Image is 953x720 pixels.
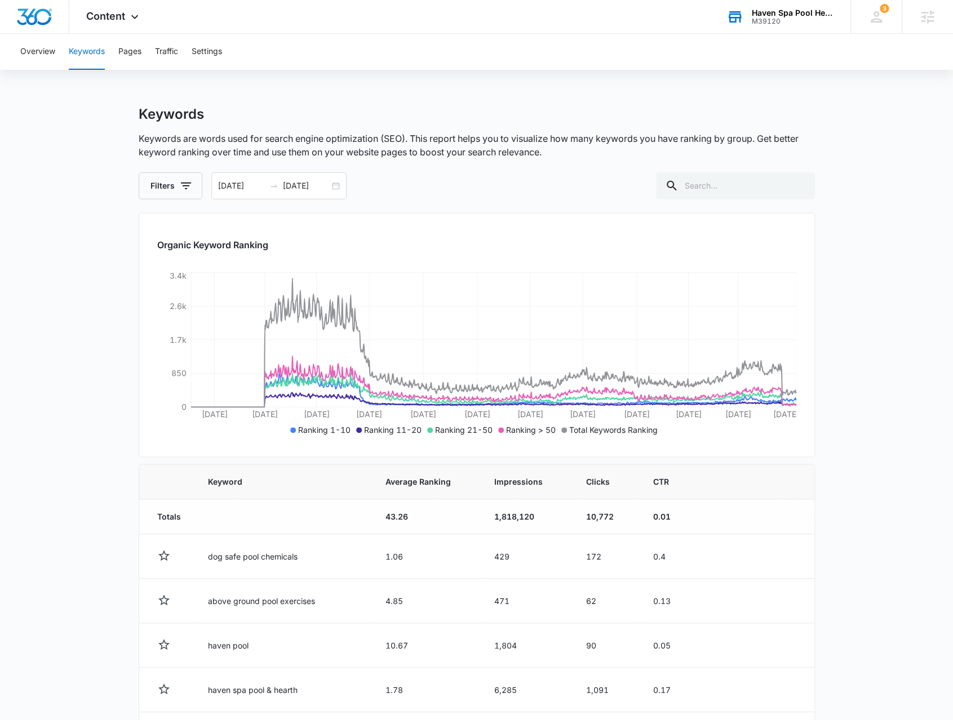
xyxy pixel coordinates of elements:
td: Totals [139,499,194,534]
td: 43.26 [372,499,481,534]
tspan: [DATE] [303,409,329,419]
span: Ranking 21-50 [435,425,493,435]
tspan: [DATE] [773,409,799,419]
tspan: [DATE] [517,409,543,419]
tspan: [DATE] [725,409,751,419]
td: 1.78 [372,668,481,712]
span: Keyword [208,476,342,488]
button: Settings [192,34,222,70]
td: 1,818,120 [481,499,573,534]
td: 172 [573,534,640,579]
td: 10,772 [573,499,640,534]
td: above ground pool exercises [194,579,372,623]
td: 1,804 [481,623,573,668]
tspan: [DATE] [570,409,596,419]
span: Ranking 1-10 [298,425,351,435]
button: Pages [118,34,141,70]
td: 90 [573,623,640,668]
td: 0.13 [640,579,699,623]
tspan: [DATE] [201,409,227,419]
h2: Organic Keyword Ranking [157,238,796,252]
td: 471 [481,579,573,623]
td: 0.17 [640,668,699,712]
span: 3 [880,4,889,13]
td: 0.4 [640,534,699,579]
tspan: 3.4k [169,271,186,280]
span: to [269,181,278,190]
td: 0.05 [640,623,699,668]
td: haven spa pool & hearth [194,668,372,712]
td: 62 [573,579,640,623]
span: Impressions [494,476,543,488]
td: haven pool [194,623,372,668]
div: account name [752,8,834,17]
span: Clicks [586,476,610,488]
span: Total Keywords Ranking [569,425,658,435]
tspan: 850 [171,368,186,378]
td: 6,285 [481,668,573,712]
button: Traffic [155,34,178,70]
td: 0.01 [640,499,699,534]
tspan: [DATE] [356,409,382,419]
div: notifications count [880,4,889,13]
span: swap-right [269,181,278,190]
input: Search... [656,172,815,199]
tspan: [DATE] [464,409,490,419]
tspan: 0 [181,402,186,412]
p: Keywords are words used for search engine optimization (SEO). This report helps you to visualize ... [139,132,815,159]
td: dog safe pool chemicals [194,534,372,579]
input: End date [283,180,330,192]
td: 1.06 [372,534,481,579]
tspan: [DATE] [623,409,649,419]
button: Keywords [69,34,105,70]
tspan: 1.7k [169,334,186,344]
td: 4.85 [372,579,481,623]
tspan: 2.6k [169,301,186,311]
td: 1,091 [573,668,640,712]
span: Average Ranking [385,476,451,488]
span: Ranking 11-20 [364,425,422,435]
tspan: [DATE] [410,409,436,419]
div: account id [752,17,834,25]
span: CTR [653,476,669,488]
td: 429 [481,534,573,579]
span: Content [86,10,125,22]
h1: Keywords [139,106,204,123]
tspan: [DATE] [251,409,277,419]
input: Start date [218,180,265,192]
td: 10.67 [372,623,481,668]
button: Filters [139,172,202,199]
button: Overview [20,34,55,70]
tspan: [DATE] [675,409,701,419]
span: Ranking > 50 [506,425,556,435]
